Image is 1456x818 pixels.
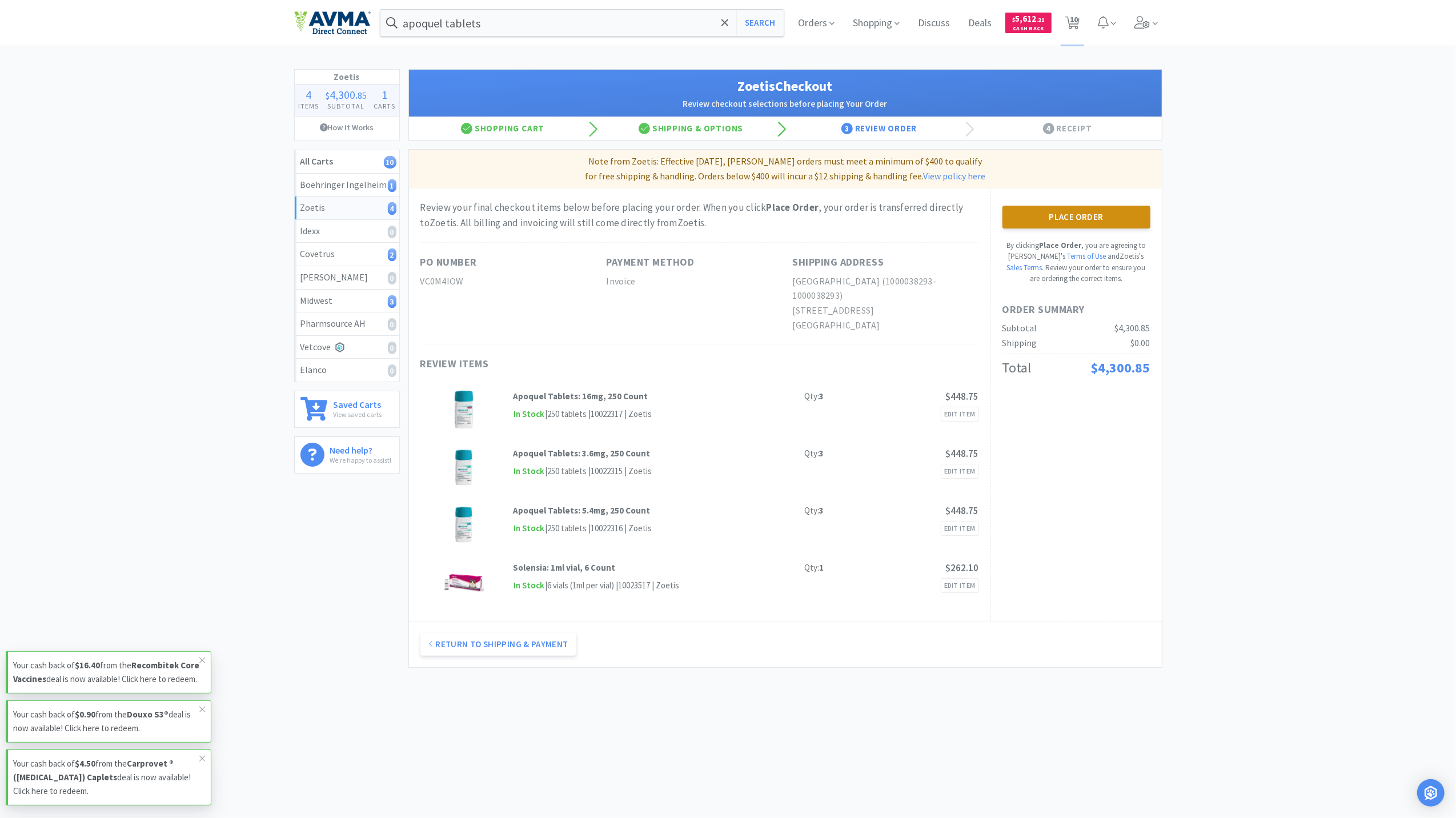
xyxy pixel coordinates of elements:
[420,254,478,271] h1: PO Number
[1036,16,1045,23] span: . 21
[75,758,95,769] strong: $4.50
[295,266,399,290] a: [PERSON_NAME]0
[1002,336,1037,351] div: Shipping
[513,562,615,573] strong: Solensia: 1ml vial, 6 Count
[1007,251,1144,272] span: and Zoetis 's .
[941,521,979,536] a: Edit Item
[294,11,371,35] img: e4e33dab9f054f5782a47901c742baa9_102.png
[300,294,394,308] div: Midwest
[330,443,392,455] h6: Need help?
[792,318,978,333] h2: [GEOGRAPHIC_DATA]
[513,448,650,459] strong: Apoquel Tablets: 3.6mg, 250 Count
[1005,7,1052,38] a: $5,612.21Cash Back
[587,464,652,478] div: | 10022315 | Zoetis
[1068,251,1106,261] a: Terms of Use
[614,579,679,592] div: | 10023517 | Zoetis
[941,407,979,422] a: Edit Item
[792,274,978,303] h2: [GEOGRAPHIC_DATA] (1000038293-1000038293)
[330,455,392,466] p: We're happy to assist!
[295,290,399,313] a: Midwest3
[1417,779,1445,807] div: Open Intercom Messenger
[736,10,784,36] button: Search
[295,197,399,220] a: Zoetis4
[300,247,394,262] div: Covetrus
[819,505,824,516] strong: 3
[513,505,650,516] strong: Apoquel Tablets: 5.4mg, 250 Count
[841,123,853,134] span: 3
[13,659,199,686] p: Your cash back of from the deal is now available! Click here to redeem.
[545,408,587,419] span: | 250 tablets
[388,295,396,308] i: 3
[804,447,824,460] div: Qty:
[322,101,370,111] h4: Subtotal
[1061,19,1084,30] a: 10
[382,87,387,102] span: 1
[384,156,396,169] i: 10
[606,254,694,271] h1: Payment Method
[294,391,400,428] a: Saved CartsView saved carts
[1131,337,1150,348] span: $0.00
[819,391,824,402] strong: 3
[444,561,484,601] img: 77f230a4f4b04af59458bd3fed6a6656_494019.png
[1002,321,1037,336] div: Subtotal
[300,178,394,193] div: Boehringer Ingelheim
[333,409,382,420] p: View saved carts
[388,318,396,331] i: 0
[300,155,334,167] strong: All Carts
[1039,240,1081,250] strong: Place Order
[300,316,394,331] div: Pharmsource AH
[819,562,824,573] strong: 1
[941,464,979,479] a: Edit Item
[358,90,367,101] span: 85
[946,447,979,460] span: $448.75
[75,709,95,720] strong: $0.90
[1002,357,1032,379] div: Total
[1012,13,1045,24] span: 5,612
[1002,206,1150,228] button: Place Order
[388,202,396,215] i: 4
[295,312,399,336] a: Pharmsource AH0
[804,504,824,518] div: Qty:
[420,356,763,372] h1: Review Items
[420,274,607,289] h2: VC0M4IOW
[388,248,396,261] i: 2
[388,179,396,192] i: 1
[414,154,1157,183] p: Note from Zoetis: Effective [DATE], [PERSON_NAME] orders must meet a minimum of $400 to qualify f...
[13,708,199,735] p: Your cash back of from the deal is now available! Click here to redeem.
[545,523,587,534] span: | 250 tablets
[322,89,370,101] div: .
[1115,322,1150,334] span: $4,300.85
[513,522,545,536] span: In Stock
[1007,263,1042,272] a: Sales Terms
[127,709,169,720] strong: Douxo S3®
[295,359,399,382] a: Elanco0
[1002,302,1150,318] h1: Order Summary
[330,87,355,102] span: 4,300
[388,342,396,354] i: 0
[444,390,484,430] img: 2202423bdd2a4bf8a2b81be5094bd9e4_331805.png
[300,224,394,239] div: Idexx
[785,117,974,140] div: Review Order
[409,117,597,140] div: Shopping Cart
[1002,240,1150,284] p: By clicking , you are agreeing to [PERSON_NAME]'s Review your order to ensure you are ordering th...
[964,18,996,29] a: Deals
[946,562,979,574] span: $262.10
[513,391,648,402] strong: Apoquel Tablets: 16mg, 250 Count
[300,270,394,285] div: [PERSON_NAME]
[75,660,100,671] strong: $16.40
[388,364,396,377] i: 0
[513,464,545,479] span: In Stock
[913,18,954,29] a: Discuss
[1043,123,1054,134] span: 4
[804,390,824,403] div: Qty:
[295,336,399,359] a: Vetcove0
[545,466,587,476] span: | 250 tablets
[326,90,330,101] span: $
[420,200,979,231] div: Review your final checkout items below before placing your order. When you click , your order is ...
[1091,359,1150,376] span: $4,300.85
[819,448,824,459] strong: 3
[1012,26,1045,33] span: Cash Back
[513,579,545,593] span: In Stock
[804,561,824,575] div: Qty:
[300,363,394,378] div: Elanco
